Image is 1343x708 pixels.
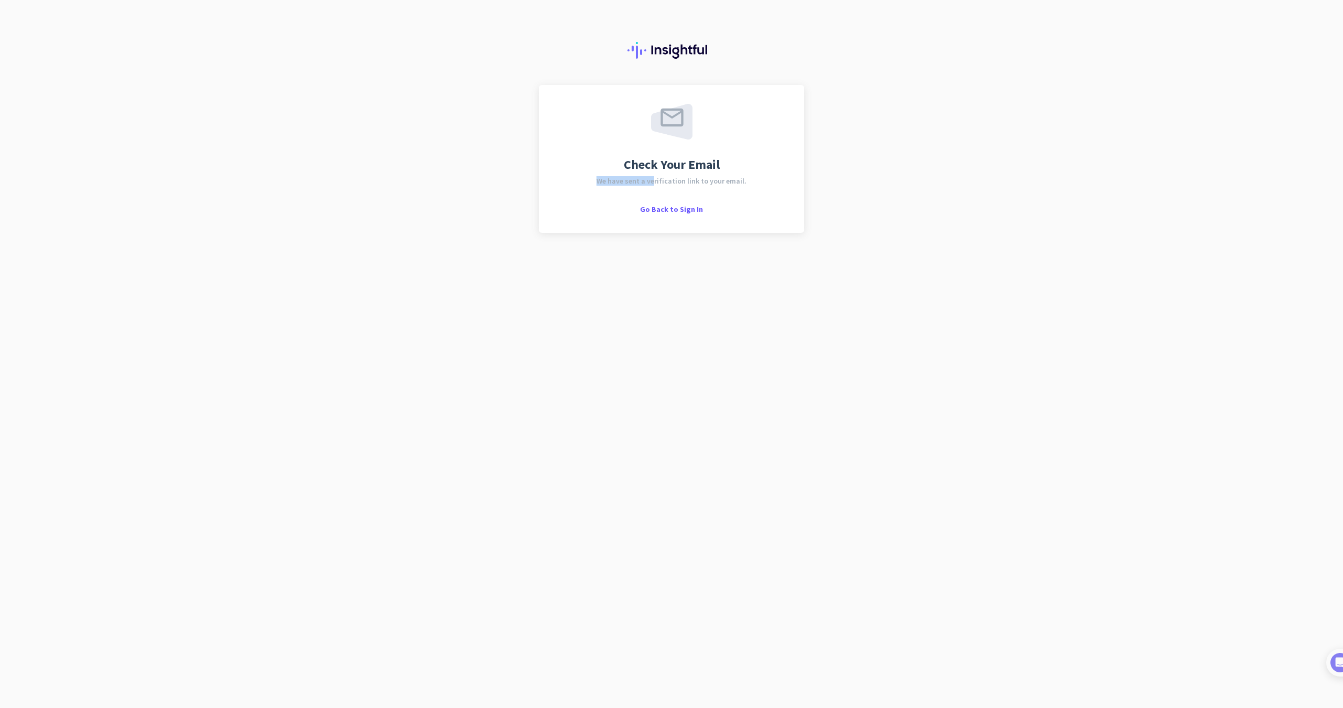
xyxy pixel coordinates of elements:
span: Go Back to Sign In [640,205,703,214]
span: Check Your Email [624,158,720,171]
img: Insightful [627,42,716,59]
img: email-sent [651,104,692,140]
span: We have sent a verification link to your email. [596,177,747,185]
